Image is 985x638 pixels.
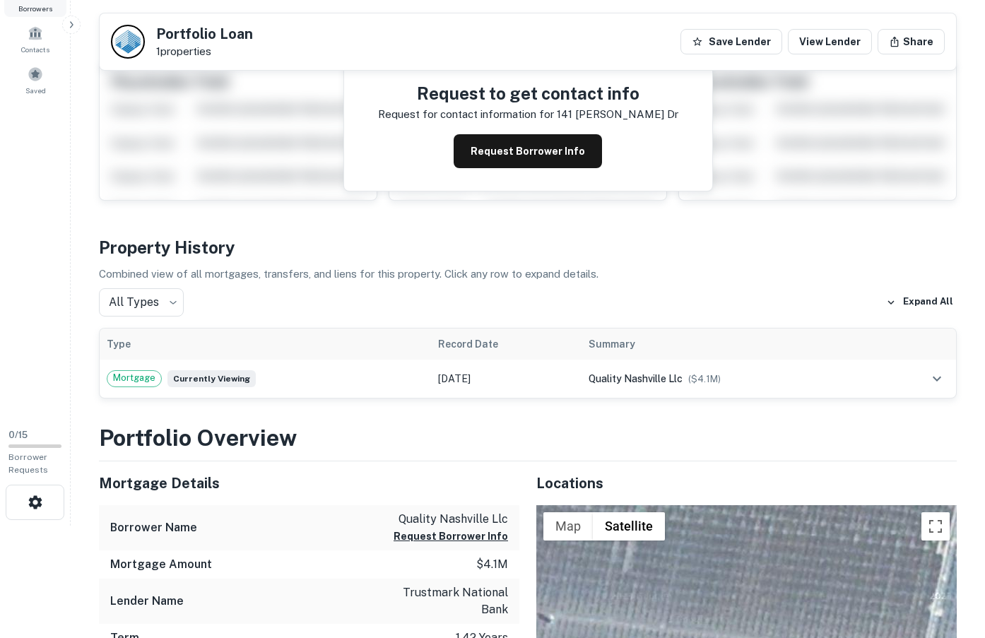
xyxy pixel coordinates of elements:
h4: Request to get contact info [378,81,678,106]
button: Request Borrower Info [394,528,508,545]
h4: Property History [99,235,957,260]
h5: Locations [536,473,957,494]
span: Contacts [21,44,49,55]
button: Share [878,29,945,54]
button: Expand All [883,292,957,313]
span: 0 / 15 [8,430,28,440]
td: [DATE] [431,360,582,398]
h5: Portfolio Loan [156,27,253,41]
p: 1 properties [156,45,253,58]
p: trustmark national bank [381,584,508,618]
p: $4.1m [476,556,508,573]
h3: Portfolio Overview [99,421,957,455]
div: All Types [99,288,184,317]
p: 141 [PERSON_NAME] dr [557,106,678,123]
a: Contacts [4,20,66,58]
span: Borrower Requests [8,452,48,475]
p: quality nashville llc [394,511,508,528]
span: quality nashville llc [589,373,683,384]
span: Mortgage [107,371,161,385]
th: Record Date [431,329,582,360]
p: Request for contact information for [378,106,554,123]
button: Show street map [543,512,593,540]
a: Saved [4,61,66,99]
h5: Mortgage Details [99,473,519,494]
h6: Borrower Name [110,519,197,536]
button: Save Lender [680,29,782,54]
span: Currently viewing [167,370,256,387]
th: Type [100,329,431,360]
th: Summary [582,329,878,360]
button: expand row [925,367,949,391]
button: Show satellite imagery [593,512,665,540]
p: Combined view of all mortgages, transfers, and liens for this property. Click any row to expand d... [99,266,957,283]
h6: Mortgage Amount [110,556,212,573]
span: Borrowers [18,3,52,14]
span: ($ 4.1M ) [688,374,721,384]
h6: Lender Name [110,593,184,610]
button: Toggle fullscreen view [921,512,950,540]
a: View Lender [788,29,872,54]
button: Request Borrower Info [454,134,602,168]
iframe: Chat Widget [914,525,985,593]
span: Saved [25,85,46,96]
